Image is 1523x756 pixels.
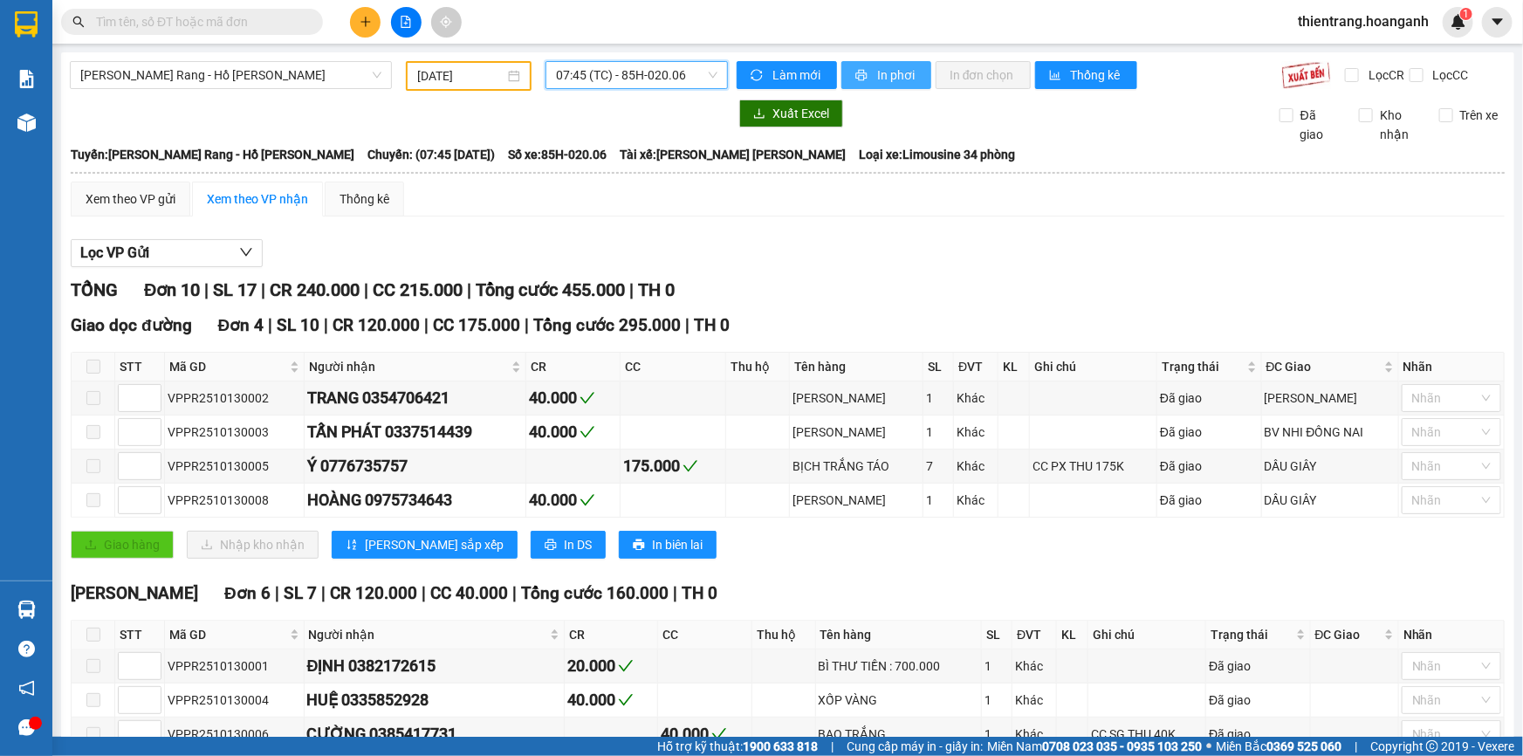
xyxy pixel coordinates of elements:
span: Lọc CR [1362,65,1407,85]
span: down [239,245,253,259]
span: Tổng cước 455.000 [476,279,625,300]
span: [PERSON_NAME] sắp xếp [365,535,504,554]
th: CR [526,353,621,381]
span: Trạng thái [1162,357,1244,376]
span: check [580,492,595,508]
span: check [580,390,595,406]
span: thientrang.hoanganh [1284,10,1443,32]
th: CR [565,621,659,649]
span: | [204,279,209,300]
span: Người nhận [309,357,509,376]
div: TẤN PHÁT 0337514439 [307,420,524,444]
div: [PERSON_NAME] [1265,388,1396,408]
div: VPPR2510130008 [168,491,301,510]
span: CR 120.000 [333,315,420,335]
div: CC SG THU 40K [1091,725,1203,744]
span: | [685,315,689,335]
div: Nhãn [1403,357,1499,376]
span: printer [545,539,557,553]
div: 40.000 [529,420,617,444]
span: Cung cấp máy in - giấy in: [847,737,983,756]
span: Loại xe: Limousine 34 phòng [859,145,1015,164]
span: CR 120.000 [330,583,417,603]
span: TH 0 [682,583,717,603]
span: Đơn 6 [224,583,271,603]
div: Đã giao [1160,423,1259,442]
div: 40.000 [661,722,749,746]
span: Xuất Excel [772,104,829,123]
div: 40.000 [529,488,617,512]
span: caret-down [1490,14,1506,30]
button: plus [350,7,381,38]
div: DẦU GIÂY [1265,491,1396,510]
span: Kho nhận [1373,106,1425,144]
span: Tổng cước 160.000 [521,583,669,603]
td: VPPR2510130008 [165,484,305,518]
strong: 0369 525 060 [1266,739,1341,753]
span: aim [440,16,452,28]
span: | [275,583,279,603]
img: logo-vxr [15,11,38,38]
th: Thu hộ [726,353,790,381]
div: 1 [926,423,950,442]
span: In biên lai [652,535,703,554]
span: check [618,692,634,708]
div: VPPR2510130004 [168,691,301,710]
strong: 0708 023 035 - 0935 103 250 [1042,739,1202,753]
span: | [422,583,426,603]
span: Lọc VP Gửi [80,242,149,264]
div: 40.000 [529,386,617,410]
span: Số xe: 85H-020.06 [508,145,607,164]
span: ⚪️ [1206,743,1211,750]
img: warehouse-icon [17,601,36,619]
th: Tên hàng [790,353,923,381]
span: copyright [1426,740,1438,753]
span: check [683,458,698,474]
button: printerIn biên lai [619,531,717,559]
div: Đã giao [1160,388,1259,408]
div: CC PX THU 175K [1032,457,1154,476]
input: 13/10/2025 [417,66,504,86]
span: | [512,583,517,603]
div: Đã giao [1209,656,1307,676]
span: In DS [564,535,592,554]
span: 07:45 (TC) - 85H-020.06 [556,62,717,88]
span: file-add [400,16,412,28]
div: CƯỜNG 0385417731 [307,722,561,746]
button: sort-ascending[PERSON_NAME] sắp xếp [332,531,518,559]
div: HOÀNG 0975734643 [307,488,524,512]
div: Đã giao [1160,457,1259,476]
span: sync [751,69,765,83]
div: BÌ THƯ TIỀN : 700.000 [819,656,979,676]
span: check [711,726,727,742]
span: Miền Nam [987,737,1202,756]
button: printerIn DS [531,531,606,559]
span: Phan Rang - Hồ Chí Minh [80,62,381,88]
span: ĐC Giao [1315,625,1381,644]
span: Trên xe [1453,106,1506,125]
div: [PERSON_NAME] [792,388,920,408]
div: Khác [957,423,995,442]
span: printer [855,69,870,83]
div: [PERSON_NAME] [792,423,920,442]
span: Trạng thái [1211,625,1292,644]
th: SL [923,353,954,381]
div: 1 [926,491,950,510]
div: Khác [957,491,995,510]
button: file-add [391,7,422,38]
span: | [673,583,677,603]
input: Tìm tên, số ĐT hoặc mã đơn [96,12,302,31]
sup: 1 [1460,8,1472,20]
div: Ý 0776735757 [307,454,524,478]
th: ĐVT [954,353,998,381]
span: bar-chart [1049,69,1064,83]
span: ĐC Giao [1266,357,1381,376]
div: 7 [926,457,950,476]
span: In phơi [877,65,917,85]
div: 175.000 [623,454,723,478]
div: Xem theo VP gửi [86,189,175,209]
div: VPPR2510130006 [168,725,301,744]
div: Đã giao [1160,491,1259,510]
span: Mã GD [169,357,286,376]
div: BỊCH TRẮNG TÁO [792,457,920,476]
